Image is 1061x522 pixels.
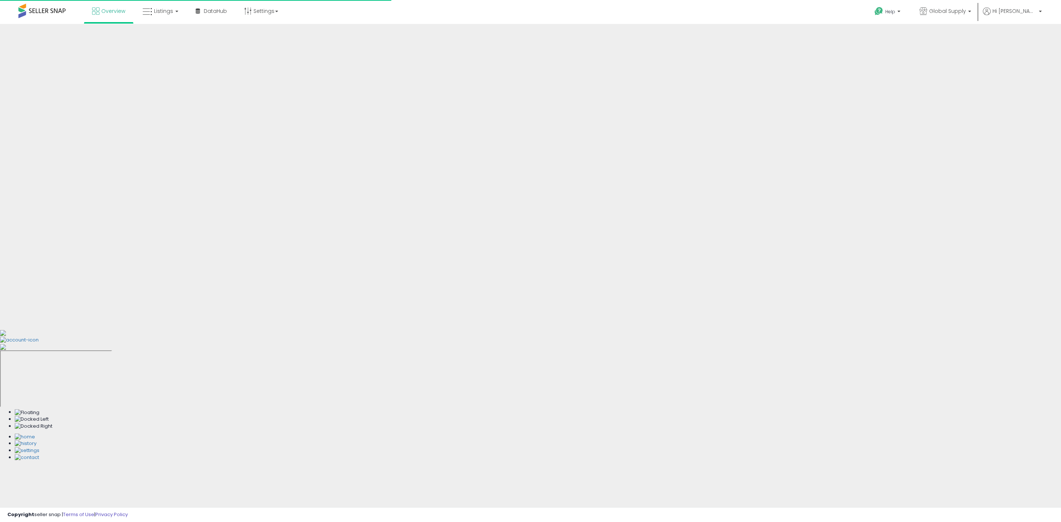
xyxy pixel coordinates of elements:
[15,409,39,416] img: Floating
[885,8,895,15] span: Help
[101,7,125,15] span: Overview
[15,447,39,454] img: Settings
[154,7,173,15] span: Listings
[15,440,36,447] img: History
[874,7,883,16] i: Get Help
[983,7,1042,24] a: Hi [PERSON_NAME]
[15,416,49,423] img: Docked Left
[869,1,908,24] a: Help
[204,7,227,15] span: DataHub
[15,423,52,430] img: Docked Right
[15,434,35,441] img: Home
[992,7,1037,15] span: Hi [PERSON_NAME]
[15,454,39,461] img: Contact
[929,7,966,15] span: Global Supply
